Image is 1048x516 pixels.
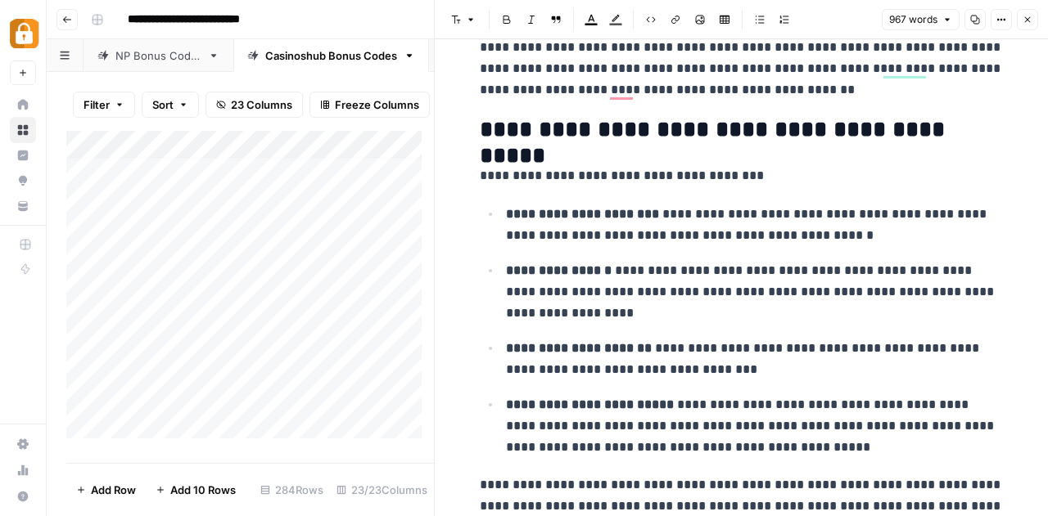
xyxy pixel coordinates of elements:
img: Adzz Logo [10,19,39,48]
button: Freeze Columns [309,92,430,118]
a: Settings [10,431,36,457]
a: NP Bonus Codes [84,39,233,72]
div: NP Bonus Codes [115,47,201,64]
a: Your Data [10,193,36,219]
span: Filter [84,96,110,113]
button: Add 10 Rows [146,477,246,503]
button: 967 words [882,9,960,30]
button: Workspace: Adzz [10,13,36,54]
button: Filter [73,92,135,118]
button: Add Row [66,477,146,503]
a: Home [10,92,36,118]
a: Opportunities [10,168,36,194]
div: 284 Rows [254,477,330,503]
a: Browse [10,117,36,143]
span: Add 10 Rows [170,482,236,498]
button: Help + Support [10,483,36,509]
span: Add Row [91,482,136,498]
span: 23 Columns [231,96,292,113]
span: Freeze Columns [335,96,419,113]
div: 23/23 Columns [330,477,434,503]
a: Insights [10,142,36,168]
span: Sort [152,96,174,113]
div: Casinoshub Bonus Codes [265,47,397,64]
span: 967 words [889,12,937,27]
button: 23 Columns [206,92,303,118]
a: Usage [10,457,36,483]
a: Casinoshub Bonus Codes [233,39,429,72]
button: Sort [142,92,199,118]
